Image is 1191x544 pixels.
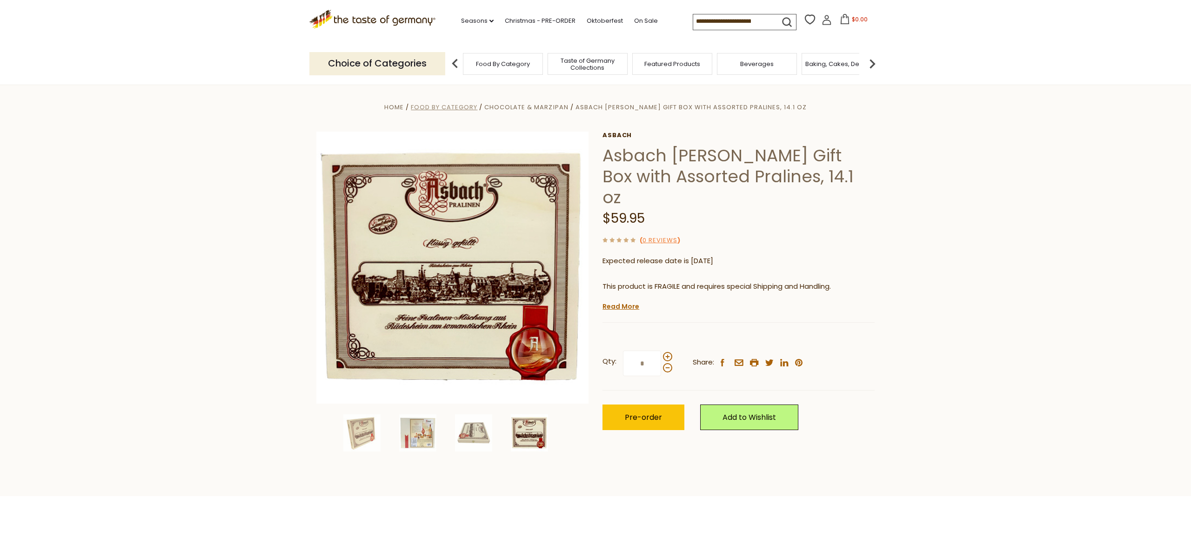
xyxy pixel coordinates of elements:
a: Asbach [PERSON_NAME] Gift Box with Assorted Pralines, 14.1 oz [575,103,807,112]
img: Asbach Brandy Wood Gift Box with Assorted Pralines, 14.1 oz [455,414,492,451]
a: Add to Wishlist [700,405,798,430]
input: Qty: [623,351,661,376]
img: previous arrow [446,54,464,73]
img: Asbach Brandy Wood Gift Box with Assorted Pralines, 14.1 oz [343,414,381,451]
img: Asbach Brandy Wood Gift Box with Assorted Pralines, 14.1 oz [399,414,436,451]
strong: Qty: [602,356,616,367]
img: Asbach Brandy Wood Gift Box with Assorted Pralines, 14.1 oz [511,414,548,451]
span: $59.95 [602,209,645,227]
a: Chocolate & Marzipan [484,103,568,112]
p: This product is FRAGILE and requires special Shipping and Handling. [602,281,875,292]
p: Expected release date is [DATE] [602,255,875,267]
a: Food By Category [411,103,477,112]
a: Asbach [602,132,875,139]
a: Beverages [740,60,774,67]
span: ( ) [640,236,680,245]
a: Oktoberfest [587,16,623,26]
a: Baking, Cakes, Desserts [805,60,877,67]
h1: Asbach [PERSON_NAME] Gift Box with Assorted Pralines, 14.1 oz [602,145,875,208]
button: $0.00 [834,14,873,28]
a: Read More [602,302,639,311]
span: Pre-order [625,412,662,423]
a: Christmas - PRE-ORDER [505,16,575,26]
a: Featured Products [644,60,700,67]
img: Asbach Brandy Wood Gift Box with Assorted Pralines, 14.1 oz [316,132,589,404]
span: $0.00 [852,15,868,23]
a: Food By Category [476,60,530,67]
img: next arrow [863,54,882,73]
button: Pre-order [602,405,684,430]
a: 0 Reviews [642,236,677,245]
p: Choice of Categories [309,52,445,75]
a: Home [384,103,404,112]
a: On Sale [634,16,658,26]
span: Share: [693,357,714,368]
a: Taste of Germany Collections [550,57,625,71]
li: We will ship this product in heat-protective, cushioned packaging and ice during warm weather mon... [611,299,875,311]
a: Seasons [461,16,494,26]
